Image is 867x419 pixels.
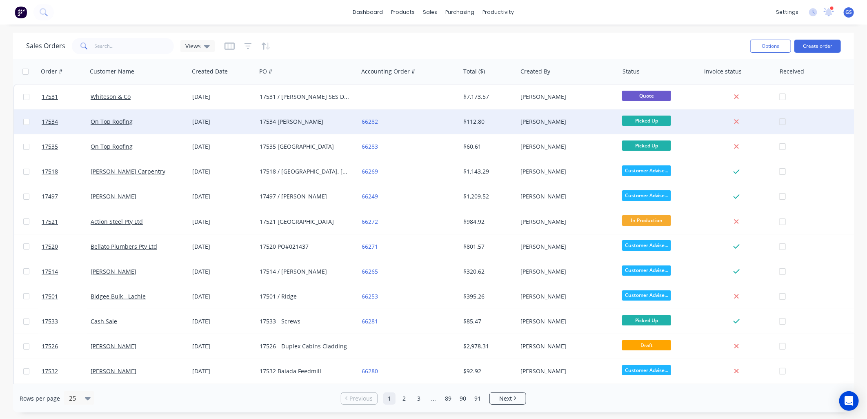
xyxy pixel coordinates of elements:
div: $395.26 [463,292,511,301]
a: 17520 [42,234,91,259]
div: 17520 PO#021437 [260,243,350,251]
div: $7,173.57 [463,93,511,101]
input: Search... [95,38,174,54]
div: $320.62 [463,267,511,276]
ul: Pagination [338,392,529,405]
div: Total ($) [463,67,485,76]
div: $1,143.29 [463,167,511,176]
div: $85.47 [463,317,511,325]
a: [PERSON_NAME] Carpentry [91,167,165,175]
div: Created Date [192,67,228,76]
a: 17514 [42,259,91,284]
div: [PERSON_NAME] [520,267,611,276]
span: Rows per page [20,394,60,403]
a: 66271 [362,243,378,250]
button: Options [750,40,791,53]
h1: Sales Orders [26,42,65,50]
a: Bellato Plumbers Pty Ltd [91,243,157,250]
a: Previous page [341,394,377,403]
a: [PERSON_NAME] [91,267,136,275]
a: [PERSON_NAME] [91,192,136,200]
span: GS [846,9,852,16]
span: Picked Up [622,315,671,325]
div: $2,978.31 [463,342,511,350]
span: Previous [350,394,373,403]
a: [PERSON_NAME] [91,367,136,375]
span: Views [185,42,201,50]
div: 17526 - Duplex Cabins Cladding [260,342,350,350]
span: 17526 [42,342,58,350]
span: Picked Up [622,116,671,126]
div: Order # [41,67,62,76]
a: dashboard [349,6,387,18]
div: [PERSON_NAME] [520,143,611,151]
div: [DATE] [192,167,253,176]
span: Customer Advise... [622,190,671,201]
div: [DATE] [192,367,253,375]
a: 66283 [362,143,378,150]
div: [PERSON_NAME] [520,367,611,375]
div: [PERSON_NAME] [520,93,611,101]
div: Created By [520,67,550,76]
span: Quote [622,91,671,101]
a: 17532 [42,359,91,383]
div: [DATE] [192,342,253,350]
a: 17501 [42,284,91,309]
a: Page 3 [413,392,425,405]
a: Jump forward [427,392,440,405]
a: 17535 [42,134,91,159]
a: Next page [490,394,526,403]
a: [PERSON_NAME] [91,342,136,350]
a: 66269 [362,167,378,175]
span: 17518 [42,167,58,176]
span: Customer Advise... [622,265,671,276]
a: 17521 [42,209,91,234]
a: 17533 [42,309,91,334]
a: 17497 [42,184,91,209]
div: [DATE] [192,143,253,151]
span: Picked Up [622,140,671,151]
a: 66249 [362,192,378,200]
div: Invoice status [704,67,742,76]
a: 66280 [362,367,378,375]
span: Customer Advise... [622,365,671,375]
a: 17531 [42,85,91,109]
div: settings [772,6,803,18]
a: Page 90 [457,392,469,405]
span: Next [499,394,512,403]
a: Cash Sale [91,317,117,325]
div: [PERSON_NAME] [520,218,611,226]
a: 66282 [362,118,378,125]
div: products [387,6,419,18]
div: Customer Name [90,67,134,76]
div: Received [780,67,804,76]
div: 17514 / [PERSON_NAME] [260,267,350,276]
span: Customer Advise... [622,290,671,301]
span: 17535 [42,143,58,151]
a: Bidgee Bulk - Lachie [91,292,146,300]
span: 17532 [42,367,58,375]
a: Action Steel Pty Ltd [91,218,143,225]
a: 17534 [42,109,91,134]
div: [DATE] [192,292,253,301]
div: $984.92 [463,218,511,226]
div: [DATE] [192,192,253,201]
div: $112.80 [463,118,511,126]
div: [DATE] [192,93,253,101]
div: [PERSON_NAME] [520,192,611,201]
div: [PERSON_NAME] [520,317,611,325]
span: In Production [622,215,671,225]
a: Page 1 is your current page [383,392,396,405]
div: PO # [259,67,272,76]
img: Factory [15,6,27,18]
span: Customer Advise... [622,240,671,250]
span: 17531 [42,93,58,101]
span: 17533 [42,317,58,325]
button: Create order [794,40,841,53]
span: Customer Advise... [622,165,671,176]
div: Open Intercom Messenger [839,391,859,411]
div: $1,209.52 [463,192,511,201]
a: 17526 [42,334,91,359]
a: Page 89 [442,392,454,405]
div: [PERSON_NAME] [520,167,611,176]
